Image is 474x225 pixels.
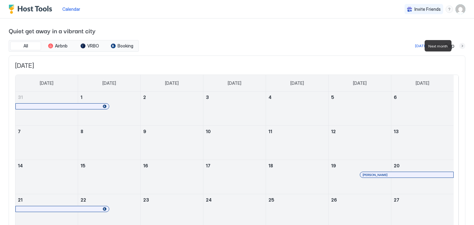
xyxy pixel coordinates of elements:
[394,163,400,168] span: 20
[78,92,141,126] td: September 1, 2025
[141,126,203,160] td: September 9, 2025
[40,80,53,86] span: [DATE]
[331,129,336,134] span: 12
[78,126,140,137] a: September 8, 2025
[81,197,86,202] span: 22
[141,160,203,171] a: September 16, 2025
[455,4,465,14] div: User profile
[268,95,272,100] span: 4
[102,80,116,86] span: [DATE]
[329,160,391,171] a: September 19, 2025
[81,95,82,100] span: 1
[331,163,336,168] span: 19
[328,160,391,194] td: September 19, 2025
[203,160,266,194] td: September 17, 2025
[9,5,55,14] a: Host Tools Logo
[394,197,399,202] span: 27
[203,92,266,126] td: September 3, 2025
[62,6,80,12] span: Calendar
[391,126,454,137] a: September 13, 2025
[329,126,391,137] a: September 12, 2025
[18,197,23,202] span: 21
[15,126,78,160] td: September 7, 2025
[206,163,210,168] span: 17
[141,126,203,137] a: September 9, 2025
[268,197,274,202] span: 25
[15,92,78,103] a: August 31, 2025
[143,129,146,134] span: 9
[459,43,465,49] button: Next month
[228,80,241,86] span: [DATE]
[266,126,328,137] a: September 11, 2025
[206,129,211,134] span: 10
[78,160,141,194] td: September 15, 2025
[266,160,328,171] a: September 18, 2025
[78,126,141,160] td: September 8, 2025
[143,163,148,168] span: 16
[15,194,78,206] a: September 21, 2025
[81,129,83,134] span: 8
[414,42,428,50] button: [DATE]
[266,92,328,103] a: September 4, 2025
[391,92,454,126] td: September 6, 2025
[42,42,73,50] button: Airbnb
[9,40,139,52] div: tab-group
[10,42,41,50] button: All
[165,80,179,86] span: [DATE]
[143,197,149,202] span: 23
[9,26,465,35] span: Quiet get away in a vibrant city
[363,173,451,177] div: [PERSON_NAME]
[391,92,454,103] a: September 6, 2025
[268,163,273,168] span: 18
[206,197,212,202] span: 24
[78,92,140,103] a: September 1, 2025
[391,194,454,206] a: September 27, 2025
[141,194,203,206] a: September 23, 2025
[331,95,334,100] span: 5
[347,75,373,92] a: Friday
[329,92,391,103] a: September 5, 2025
[446,6,453,13] div: menu
[15,92,78,126] td: August 31, 2025
[203,194,266,206] a: September 24, 2025
[329,194,391,206] a: September 26, 2025
[394,95,397,100] span: 6
[96,75,122,92] a: Monday
[266,92,328,126] td: September 4, 2025
[268,129,272,134] span: 11
[391,126,454,160] td: September 13, 2025
[18,129,21,134] span: 7
[203,126,266,137] a: September 10, 2025
[87,43,99,49] span: VRBO
[391,160,454,194] td: September 20, 2025
[15,62,459,70] span: [DATE]
[266,126,328,160] td: September 11, 2025
[78,160,140,171] a: September 15, 2025
[118,43,133,49] span: Booking
[353,80,367,86] span: [DATE]
[159,75,185,92] a: Tuesday
[141,160,203,194] td: September 16, 2025
[394,129,399,134] span: 13
[290,80,304,86] span: [DATE]
[106,42,137,50] button: Booking
[331,197,337,202] span: 26
[23,43,28,49] span: All
[15,160,78,171] a: September 14, 2025
[363,173,388,177] span: [PERSON_NAME]
[81,163,85,168] span: 15
[141,92,203,126] td: September 2, 2025
[410,75,435,92] a: Saturday
[328,92,391,126] td: September 5, 2025
[203,92,266,103] a: September 3, 2025
[328,126,391,160] td: September 12, 2025
[55,43,68,49] span: Airbnb
[34,75,60,92] a: Sunday
[78,194,140,206] a: September 22, 2025
[74,42,105,50] button: VRBO
[15,160,78,194] td: September 14, 2025
[416,80,429,86] span: [DATE]
[414,6,441,12] span: Invite Friends
[203,126,266,160] td: September 10, 2025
